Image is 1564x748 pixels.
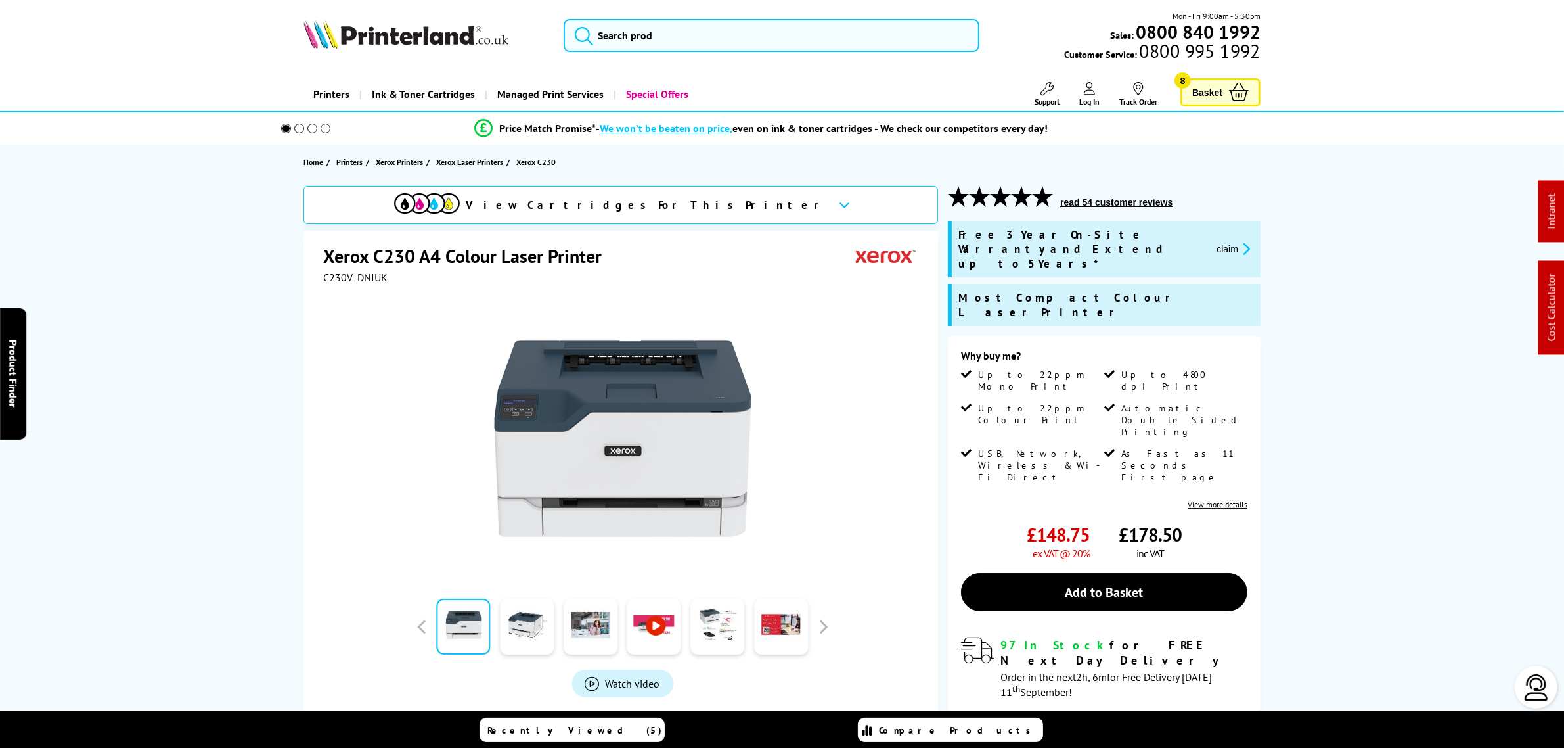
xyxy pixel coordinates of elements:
span: Xerox C230 [516,155,556,169]
div: - even on ink & toner cartridges - We check our competitors every day! [596,122,1048,135]
a: Cost Calculator [1545,274,1558,342]
input: Search prod [564,19,979,52]
a: Product_All_Videos [572,670,673,697]
img: user-headset-light.svg [1523,674,1550,701]
span: Sales: [1110,29,1134,41]
h1: Xerox C230 A4 Colour Laser Printer [323,244,615,268]
span: 97 In Stock [1000,638,1109,653]
b: 0800 840 1992 [1136,20,1261,44]
span: Up to 22ppm Mono Print [978,369,1102,392]
span: Printers [336,155,363,169]
span: Most Compact Colour Laser Printer [958,291,1254,319]
a: Printerland Logo [303,20,547,51]
span: C230V_DNIUK [323,271,388,284]
a: Xerox Printers [376,155,426,169]
span: ex VAT @ 20% [1033,547,1090,560]
span: £148.75 [1027,523,1090,547]
span: We won’t be beaten on price, [600,122,732,135]
span: Recently Viewed (5) [488,724,663,736]
span: Compare Products [880,724,1039,736]
a: Basket 8 [1180,78,1261,106]
a: Compare Products [858,718,1043,742]
a: Recently Viewed (5) [480,718,665,742]
a: View more details [1188,500,1247,509]
span: Mon - Fri 9:00am - 5:30pm [1173,10,1261,22]
span: As Fast as 11 Seconds First page [1121,448,1245,483]
span: Customer Service: [1065,45,1261,60]
img: Printerland Logo [303,20,508,49]
span: 8 [1174,72,1191,89]
a: 0800 840 1992 [1134,26,1261,38]
img: cmyk-icon.svg [394,193,460,214]
a: Xerox C230 [516,155,559,169]
span: Support [1035,97,1060,106]
span: Price Match Promise* [499,122,596,135]
a: Printers [303,78,359,111]
a: Printers [336,155,366,169]
span: 0800 995 1992 [1138,45,1261,57]
a: Track Order [1119,82,1157,106]
a: Special Offers [614,78,698,111]
span: USB, Network, Wireless & Wi-Fi Direct [978,448,1102,483]
span: Order in the next for Free Delivery [DATE] 11 September! [1000,670,1212,699]
span: Product Finder [7,340,20,408]
li: modal_Promise [263,117,1260,140]
div: for FREE Next Day Delivery [1000,638,1247,668]
span: Log In [1079,97,1100,106]
span: Xerox Printers [376,155,423,169]
span: inc VAT [1136,547,1164,560]
a: Intranet [1545,194,1558,229]
sup: th [1012,683,1020,695]
div: Why buy me? [961,349,1247,369]
span: Up to 4800 dpi Print [1121,369,1245,392]
div: modal_delivery [961,638,1247,698]
a: Log In [1079,82,1100,106]
span: 2h, 6m [1076,670,1107,684]
span: Ink & Toner Cartridges [372,78,475,111]
button: promo-description [1213,241,1254,256]
a: Managed Print Services [485,78,614,111]
img: Xerox C230 [494,310,751,568]
button: read 54 customer reviews [1056,197,1176,208]
span: Up to 22ppm Colour Print [978,402,1102,426]
span: Free 3 Year On-Site Warranty and Extend up to 5 Years* [958,227,1206,271]
span: Basket [1192,83,1222,101]
span: Home [303,155,323,169]
a: Support [1035,82,1060,106]
a: Home [303,155,326,169]
span: Watch video [606,677,660,690]
span: Xerox Laser Printers [436,155,503,169]
a: Ink & Toner Cartridges [359,78,485,111]
a: Xerox Laser Printers [436,155,506,169]
span: View Cartridges For This Printer [466,198,828,212]
span: Automatic Double Sided Printing [1121,402,1245,438]
img: Xerox [856,244,916,268]
span: £178.50 [1119,523,1182,547]
a: Add to Basket [961,573,1247,611]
